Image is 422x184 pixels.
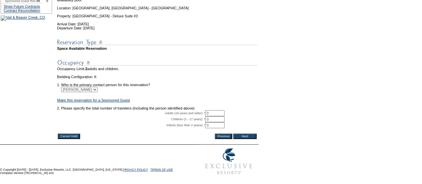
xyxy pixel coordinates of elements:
td: Space Available Reservation [57,46,257,50]
td: Departure Date: [DATE] [57,26,257,30]
img: Exclusive Resorts [199,145,259,178]
input: Cancel Hold [58,134,80,139]
a: Show Future Contracts [4,4,40,8]
img: subTtlOccupancy.gif [57,58,257,67]
td: Bedding Configuration: K [57,75,257,79]
input: Previous [215,134,232,139]
td: Children (2 - 17 years): * [57,116,205,122]
td: Adults (18 years and older): * [57,110,205,116]
td: Infants (less than 2 years): * [57,122,205,128]
td: Arrival Date: [DATE] [57,18,257,26]
td: 2. Please specify the total number of travelers (including the person identified above) [57,106,257,110]
a: PRIVACY POLICY [123,168,148,171]
a: Contract Reconciliation [4,8,40,12]
td: Property: [GEOGRAPHIC_DATA] - Deluxe Suite #3 [57,10,257,18]
td: Location: [GEOGRAPHIC_DATA], [GEOGRAPHIC_DATA] - [GEOGRAPHIC_DATA] [57,2,257,10]
span: 2 [85,67,87,71]
img: Vail & Beaver Creek, CO [1,15,45,21]
td: Occupancy Limit: adults and children. [57,67,257,71]
a: TERMS OF USE [150,168,173,171]
img: subTtlResType.gif [57,38,257,46]
td: 1. Who is the primary contact person for this reservation? [57,79,257,87]
input: Next [233,134,257,139]
a: Make this reservation for a Sponsored Guest [57,98,130,102]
